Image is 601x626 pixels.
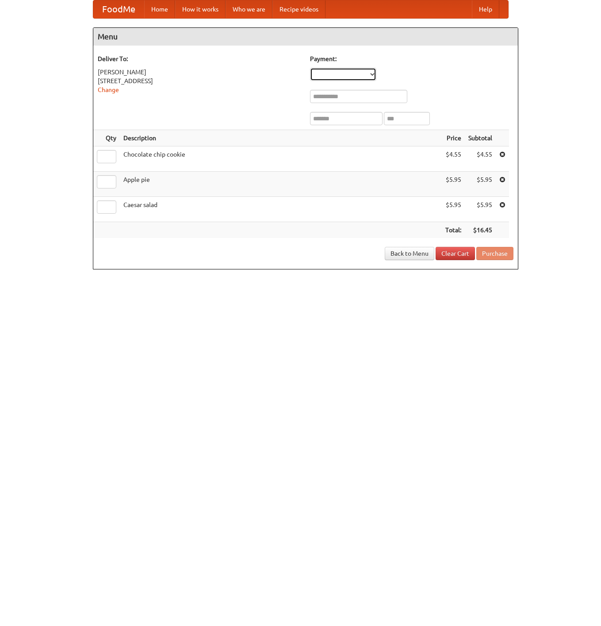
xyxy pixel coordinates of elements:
td: $5.95 [442,172,465,197]
a: Back to Menu [385,247,434,260]
h4: Menu [93,28,518,46]
a: Clear Cart [436,247,475,260]
td: Apple pie [120,172,442,197]
td: Caesar salad [120,197,442,222]
th: $16.45 [465,222,496,238]
button: Purchase [476,247,513,260]
td: $5.95 [465,172,496,197]
h5: Payment: [310,54,513,63]
a: Help [472,0,499,18]
a: How it works [175,0,226,18]
th: Subtotal [465,130,496,146]
a: FoodMe [93,0,144,18]
th: Total: [442,222,465,238]
a: Recipe videos [272,0,325,18]
td: $4.55 [442,146,465,172]
div: [PERSON_NAME] [98,68,301,77]
th: Qty [93,130,120,146]
div: [STREET_ADDRESS] [98,77,301,85]
a: Who we are [226,0,272,18]
a: Change [98,86,119,93]
th: Price [442,130,465,146]
th: Description [120,130,442,146]
td: $4.55 [465,146,496,172]
h5: Deliver To: [98,54,301,63]
td: $5.95 [442,197,465,222]
td: $5.95 [465,197,496,222]
a: Home [144,0,175,18]
td: Chocolate chip cookie [120,146,442,172]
